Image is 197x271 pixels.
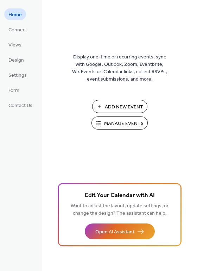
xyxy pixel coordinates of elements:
a: Design [4,54,28,65]
button: Open AI Assistant [85,223,155,239]
span: Display one-time or recurring events, sync with Google, Outlook, Zoom, Eventbrite, Wix Events or ... [72,53,167,83]
span: Edit Your Calendar with AI [85,191,155,201]
span: Contact Us [8,102,32,109]
a: Contact Us [4,99,37,111]
span: Connect [8,26,27,34]
a: Settings [4,69,31,81]
button: Add New Event [92,100,147,113]
span: Manage Events [104,120,144,127]
span: Form [8,87,19,94]
a: Views [4,39,26,50]
span: Open AI Assistant [95,228,134,236]
a: Connect [4,24,31,35]
span: Views [8,42,21,49]
span: Add New Event [105,103,143,111]
span: Settings [8,72,27,79]
a: Home [4,8,26,20]
button: Manage Events [91,116,148,130]
a: Form [4,84,24,96]
span: Design [8,57,24,64]
span: Home [8,11,22,19]
span: Want to adjust the layout, update settings, or change the design? The assistant can help. [71,201,169,218]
